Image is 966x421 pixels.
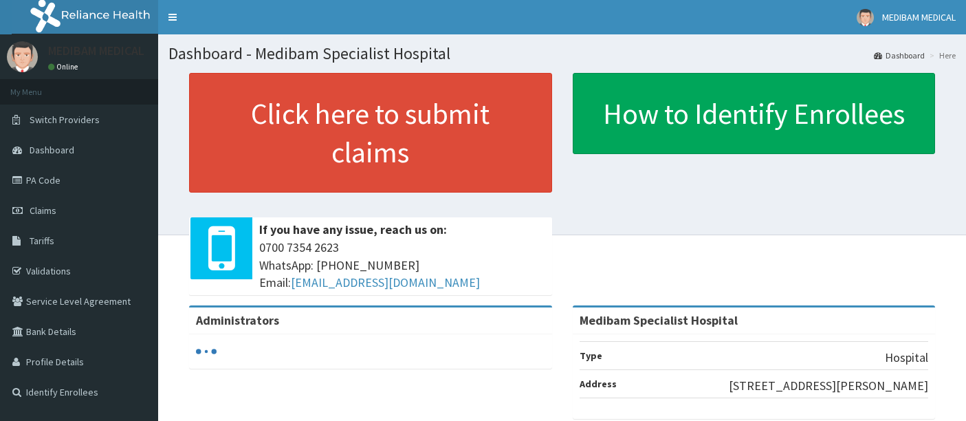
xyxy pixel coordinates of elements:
[580,349,602,362] b: Type
[168,45,956,63] h1: Dashboard - Medibam Specialist Hospital
[573,73,936,154] a: How to Identify Enrollees
[882,11,956,23] span: MEDIBAM MEDICAL
[48,45,144,57] p: MEDIBAM MEDICAL
[259,239,545,292] span: 0700 7354 2623 WhatsApp: [PHONE_NUMBER] Email:
[291,274,480,290] a: [EMAIL_ADDRESS][DOMAIN_NAME]
[30,144,74,156] span: Dashboard
[30,114,100,126] span: Switch Providers
[30,204,56,217] span: Claims
[580,312,738,328] strong: Medibam Specialist Hospital
[857,9,874,26] img: User Image
[196,341,217,362] svg: audio-loading
[926,50,956,61] li: Here
[7,41,38,72] img: User Image
[189,73,552,193] a: Click here to submit claims
[580,378,617,390] b: Address
[196,312,279,328] b: Administrators
[885,349,928,367] p: Hospital
[729,377,928,395] p: [STREET_ADDRESS][PERSON_NAME]
[874,50,925,61] a: Dashboard
[30,235,54,247] span: Tariffs
[48,62,81,72] a: Online
[259,222,447,237] b: If you have any issue, reach us on:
